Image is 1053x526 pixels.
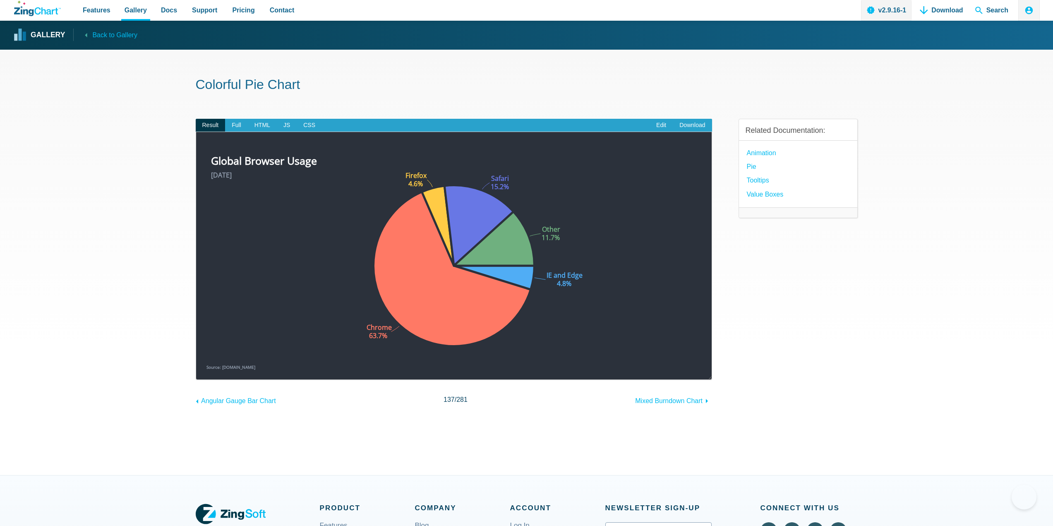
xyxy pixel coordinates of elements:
[196,393,276,406] a: Angular Gauge Bar Chart
[1012,485,1036,509] iframe: Toggle Customer Support
[201,397,276,404] span: Angular Gauge Bar Chart
[650,119,673,132] a: Edit
[746,126,851,135] h3: Related Documentation:
[605,502,712,514] span: Newsletter Sign‑up
[673,119,712,132] a: Download
[248,119,277,132] span: HTML
[277,119,297,132] span: JS
[14,29,65,41] a: Gallery
[747,161,756,172] a: Pie
[92,29,137,41] span: Back to Gallery
[415,502,510,514] span: Company
[320,502,415,514] span: Product
[747,189,784,200] a: Value Boxes
[747,175,769,186] a: Tooltips
[196,502,266,526] a: ZingSoft Logo. Click to visit the ZingSoft site (external).
[196,132,712,379] div: ​
[196,119,225,132] span: Result
[73,29,137,41] a: Back to Gallery
[270,5,295,16] span: Contact
[456,396,468,403] span: 281
[161,5,177,16] span: Docs
[192,5,217,16] span: Support
[232,5,254,16] span: Pricing
[125,5,147,16] span: Gallery
[31,31,65,39] strong: Gallery
[510,502,605,514] span: Account
[635,393,712,406] a: Mixed Burndown Chart
[635,397,703,404] span: Mixed Burndown Chart
[444,396,455,403] span: 137
[83,5,110,16] span: Features
[297,119,322,132] span: CSS
[444,394,468,405] span: /
[14,1,61,16] a: ZingChart Logo. Click to return to the homepage
[196,76,858,95] h1: Colorful Pie Chart
[225,119,248,132] span: Full
[747,147,776,159] a: Animation
[760,502,858,514] span: Connect With Us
